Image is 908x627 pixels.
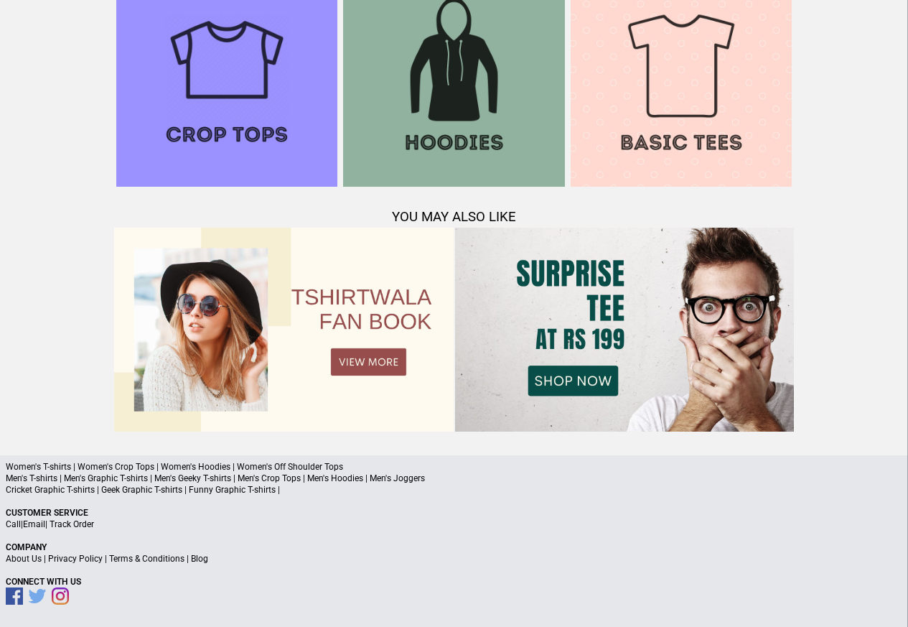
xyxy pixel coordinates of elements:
[6,507,902,519] p: Customer Service
[6,519,21,529] a: Call
[392,209,516,225] span: YOU MAY ALSO LIKE
[6,519,902,530] p: | |
[6,576,902,587] p: Connect With Us
[191,554,208,564] a: Blog
[6,553,902,565] p: | | |
[6,484,902,496] p: Cricket Graphic T-shirts | Geek Graphic T-shirts | Funny Graphic T-shirts |
[6,554,42,564] a: About Us
[50,519,94,529] a: Track Order
[23,519,45,529] a: Email
[109,554,184,564] a: Terms & Conditions
[6,473,902,484] p: Men's T-shirts | Men's Graphic T-shirts | Men's Geeky T-shirts | Men's Crop Tops | Men's Hoodies ...
[6,542,902,553] p: Company
[48,554,103,564] a: Privacy Policy
[6,461,902,473] p: Women's T-shirts | Women's Crop Tops | Women's Hoodies | Women's Off Shoulder Tops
